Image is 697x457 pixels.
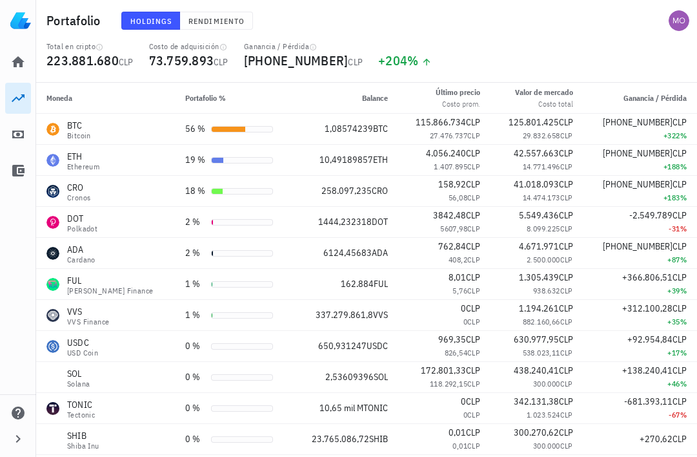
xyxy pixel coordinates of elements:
div: 2 % [185,215,206,229]
span: 826,54 [445,348,467,357]
span: 762,84 [438,240,466,252]
span: [PHONE_NUMBER] [603,240,672,252]
span: % [680,379,687,388]
div: 18 % [185,184,206,198]
span: Rendimiento [188,16,245,26]
span: CLP [672,116,687,128]
span: CLP [672,433,687,445]
div: +204 [378,54,432,67]
th: Ganancia / Pérdida: Sin ordenar. Pulse para ordenar de forma ascendente. [583,83,697,114]
span: 4.056.240 [426,147,466,159]
div: VVS [67,305,109,318]
span: TONIC [363,402,388,414]
span: 300.000 [533,379,560,388]
span: 538.023,11 [523,348,560,357]
span: 300.270,62 [514,427,559,438]
span: CLP [467,441,480,451]
span: 1.194.261 [519,303,559,314]
span: CLP [560,255,573,264]
span: CLP [560,193,573,202]
div: DOT-icon [46,216,59,229]
span: [PHONE_NUMBER] [603,178,672,190]
span: 2,53609396 [325,371,374,383]
div: 0 % [185,401,206,415]
div: Valor de mercado [515,87,573,98]
span: CLP [559,427,573,438]
div: SOL-icon [46,371,59,384]
span: CRO [372,185,388,197]
div: USDC-icon [46,340,59,353]
div: 56 % [185,122,206,136]
span: Holdings [130,16,172,26]
span: % [680,162,687,171]
span: 650,931247 [318,340,367,352]
span: CLP [560,410,573,420]
span: 0 [463,410,467,420]
span: [PHONE_NUMBER] [244,52,348,69]
span: -681.393,11 [624,396,672,407]
span: CLP [467,193,480,202]
span: 3842,48 [433,209,466,221]
span: 10,49189857 [319,154,373,165]
div: TONIC [67,398,95,411]
div: Tectonic [67,411,95,419]
span: 6124,45683 [323,247,372,259]
div: +46 [594,377,687,390]
span: CLP [672,303,687,314]
span: CLP [672,209,687,221]
div: 0 % [185,370,206,384]
span: CLP [559,178,573,190]
span: FUL [374,278,388,290]
span: CLP [559,147,573,159]
span: 42.557.663 [514,147,559,159]
div: BTC [67,119,91,132]
div: 19 % [185,153,206,167]
span: 27.476.737 [430,131,467,140]
div: 0 % [185,432,206,446]
span: CLP [467,224,480,233]
span: CLP [466,334,480,345]
span: CLP [466,116,480,128]
div: Cardano [67,256,96,264]
div: 2 % [185,246,206,260]
h1: Portafolio [46,10,106,31]
span: 172.801,33 [421,365,466,376]
div: Costo de adquisición [149,41,228,52]
span: 1444,232318 [318,216,372,228]
div: 1 % [185,308,206,322]
span: 8,01 [449,271,466,283]
span: CLP [559,303,573,314]
span: 56,08 [449,193,467,202]
span: 1,08574239 [325,123,373,134]
span: SOL [374,371,388,383]
span: 125.801.425 [509,116,559,128]
div: avatar [669,10,689,31]
div: +39 [594,284,687,297]
span: ADA [372,247,388,259]
span: % [680,348,687,357]
span: CLP [467,131,480,140]
span: 342.131,38 [514,396,559,407]
div: USDC [67,336,98,349]
span: % [680,286,687,295]
span: SHIB [369,433,388,445]
span: 0,01 [452,441,467,451]
div: Costo prom. [436,98,480,110]
div: +35 [594,315,687,328]
th: Balance: Sin ordenar. Pulse para ordenar de forma ascendente. [292,83,398,114]
div: TONIC-icon [46,402,59,415]
span: 10,65 mil M [319,402,363,414]
span: 4.671.971 [519,240,559,252]
span: CLP [348,56,363,68]
span: 1.305.439 [519,271,559,283]
span: CLP [467,379,480,388]
span: CLP [467,162,480,171]
span: 0,01 [449,427,466,438]
span: CLP [466,365,480,376]
span: CLP [466,178,480,190]
span: CLP [559,240,573,252]
span: Portafolio % [185,93,226,103]
span: 115.866.734 [416,116,466,128]
span: 8.099.225 [527,224,560,233]
div: SOL [67,367,90,380]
